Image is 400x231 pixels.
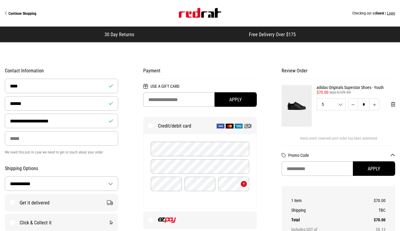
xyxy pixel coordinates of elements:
[282,68,395,79] h2: Review Order
[244,124,252,128] img: Q Card
[5,214,118,231] label: Click & Collect it
[102,11,395,15] div: Checking out as
[217,124,224,128] img: Visa
[353,161,395,176] button: Apply
[5,11,102,16] a: Continue Shopping
[143,84,256,92] h2: Use a Gift Card
[5,177,118,191] select: Country
[376,11,384,15] span: Guest
[5,131,118,146] input: Phone
[151,159,249,174] input: Name on Card
[5,166,118,172] h2: Shipping Options
[241,181,247,187] button: What's a CVC?
[317,85,395,90] a: adidas Originals Superstar Shoes - Youth
[356,205,385,215] td: TBC
[5,79,118,93] input: First Name
[5,2,23,21] button: Open LiveChat chat widget
[5,114,118,128] input: Email Address
[105,32,134,37] span: 30 Day Returns
[235,124,243,128] img: American Express
[215,92,257,107] button: Apply
[317,90,328,95] span: $70.00
[5,68,118,74] h2: Contact Information
[356,215,385,225] td: $70.00
[385,11,386,15] span: |
[288,153,395,158] button: Promo Code
[282,85,312,127] img: adidas Originals Superstar Shoes - Youth
[358,98,370,110] input: Quantity
[317,102,345,106] span: 5
[5,96,118,111] input: Last Name
[179,8,221,18] img: Red Rat
[184,177,215,191] input: Year (YY)
[151,142,249,156] input: Card Number
[291,205,356,215] th: Shipping
[386,98,400,110] button: Remove from cart
[8,11,36,16] span: Continue Shopping
[218,177,249,191] input: CVC
[158,217,176,223] img: EZPAY
[144,117,256,134] label: Credit/debit card
[356,196,385,205] td: $70.00
[369,98,379,110] button: Increase quantity
[329,90,351,95] span: was $139.99
[249,32,296,37] span: Free Delivery Over $175
[282,161,395,176] input: Promo Code
[143,68,256,79] h2: Payment
[282,136,395,145] div: Items aren't reserved until order has been submitted
[226,124,234,128] img: Mastercard
[348,98,358,110] button: Decrease quantity
[291,215,356,225] th: Total
[5,194,118,211] label: Get it delivered
[291,196,356,205] th: 1 item
[151,177,182,191] input: Month (MM)
[387,11,395,15] button: Login
[146,31,237,37] iframe: Customer reviews powered by Trustpilot
[5,149,118,156] p: We need this just in case we need to get in touch about your order.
